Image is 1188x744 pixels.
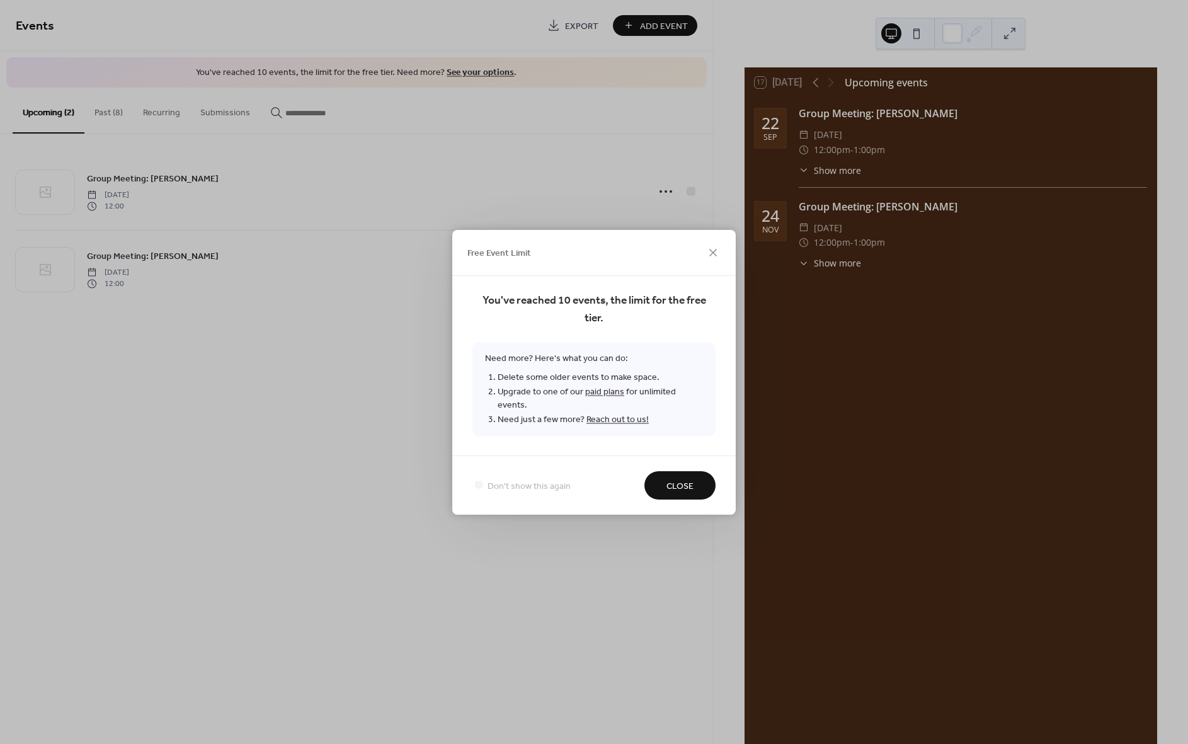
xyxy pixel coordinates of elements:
span: Don't show this again [488,479,571,493]
span: Free Event Limit [467,247,531,260]
span: You've reached 10 events, the limit for the free tier. [472,292,716,327]
a: paid plans [585,383,624,400]
li: Upgrade to one of our for unlimited events. [498,384,703,412]
li: Need just a few more? [498,412,703,426]
button: Close [644,471,716,500]
a: Reach out to us! [586,411,649,428]
span: Need more? Here's what you can do: [472,342,716,436]
li: Delete some older events to make space. [498,370,703,384]
span: Close [666,479,694,493]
